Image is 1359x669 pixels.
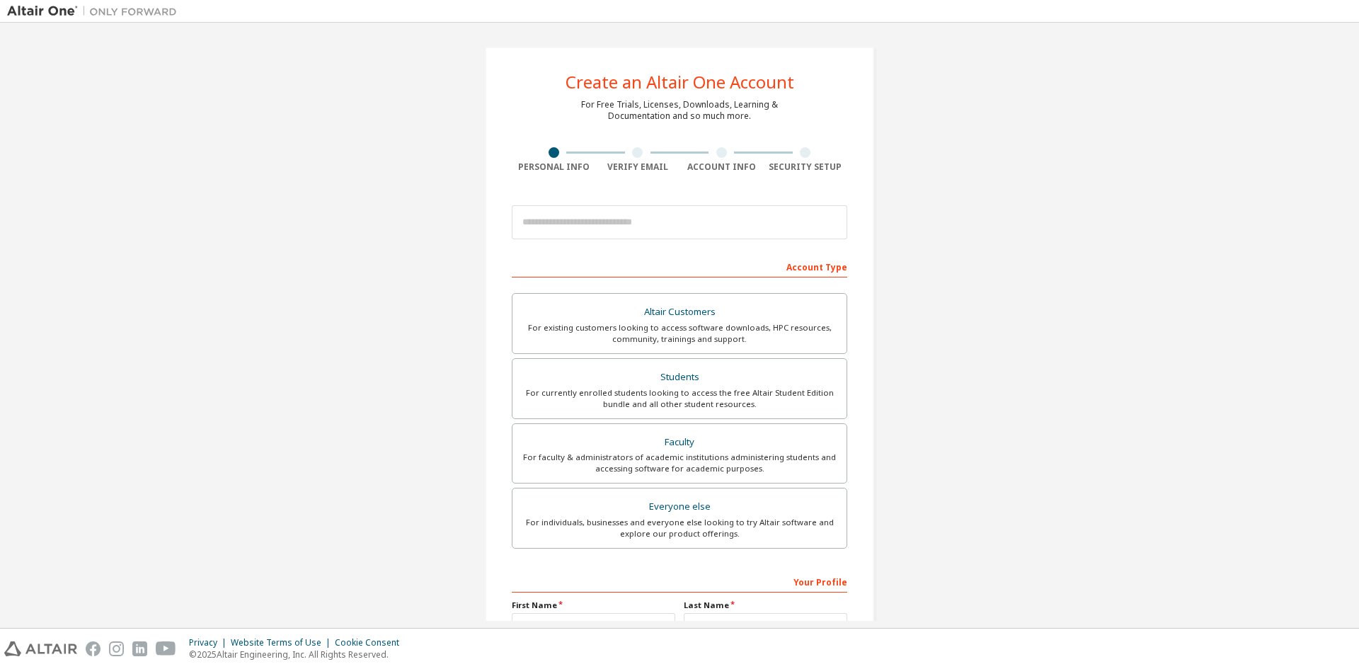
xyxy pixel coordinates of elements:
[132,641,147,656] img: linkedin.svg
[521,452,838,474] div: For faculty & administrators of academic institutions administering students and accessing softwa...
[512,161,596,173] div: Personal Info
[581,99,778,122] div: For Free Trials, Licenses, Downloads, Learning & Documentation and so much more.
[566,74,794,91] div: Create an Altair One Account
[512,570,847,593] div: Your Profile
[156,641,176,656] img: youtube.svg
[521,433,838,452] div: Faculty
[4,641,77,656] img: altair_logo.svg
[7,4,184,18] img: Altair One
[521,387,838,410] div: For currently enrolled students looking to access the free Altair Student Edition bundle and all ...
[521,322,838,345] div: For existing customers looking to access software downloads, HPC resources, community, trainings ...
[764,161,848,173] div: Security Setup
[596,161,680,173] div: Verify Email
[512,600,675,611] label: First Name
[521,517,838,539] div: For individuals, businesses and everyone else looking to try Altair software and explore our prod...
[231,637,335,648] div: Website Terms of Use
[684,600,847,611] label: Last Name
[679,161,764,173] div: Account Info
[521,497,838,517] div: Everyone else
[335,637,408,648] div: Cookie Consent
[109,641,124,656] img: instagram.svg
[521,302,838,322] div: Altair Customers
[86,641,101,656] img: facebook.svg
[189,637,231,648] div: Privacy
[512,255,847,278] div: Account Type
[521,367,838,387] div: Students
[189,648,408,661] p: © 2025 Altair Engineering, Inc. All Rights Reserved.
